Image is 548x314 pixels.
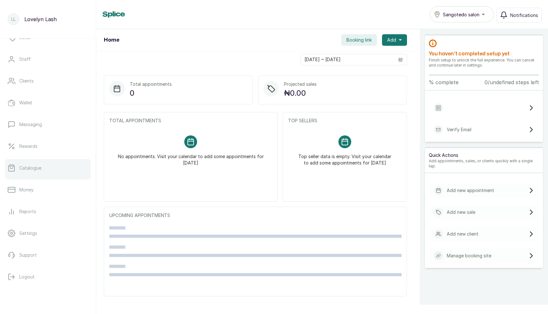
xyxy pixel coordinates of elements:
[5,224,91,242] a: Settings
[284,81,317,87] p: Projected sales
[5,50,91,68] a: Staff
[24,15,57,23] p: Lovelyn Lash
[301,54,394,65] input: Select date
[104,36,119,44] h1: Home
[430,6,494,22] button: Sangotedo salon
[429,58,539,68] p: Finish setup to unlock the full experience. You can cancel and continue later in settings.
[5,159,91,177] a: Catalogue
[447,187,494,194] p: Add new appointment
[19,56,31,62] p: Staff
[19,121,42,128] p: Messaging
[447,209,475,215] p: Add new sale
[382,34,407,46] button: Add
[387,37,396,43] span: Add
[288,117,402,124] p: TOP SELLERS
[5,246,91,264] a: Support
[109,117,272,124] p: TOTAL APPOINTMENTS
[485,78,539,86] p: 0/undefined steps left
[5,137,91,155] a: Rewards
[429,158,539,169] p: Add appointments, sales, or clients quickly with a single tap.
[443,11,479,18] span: Sangotedo salon
[5,181,91,199] a: Money
[19,252,37,258] p: Support
[447,253,491,259] p: Manage booking site
[5,268,91,286] button: Logout
[19,208,36,215] p: Reports
[130,87,172,99] p: 0
[429,50,539,58] h2: You haven’t completed setup yet
[284,87,317,99] p: ₦0.00
[5,72,91,90] a: Clients
[346,37,372,43] span: Booking link
[19,100,32,106] p: Wallet
[5,116,91,133] a: Messaging
[19,230,37,237] p: Settings
[19,143,37,149] p: Rewards
[11,16,16,22] p: LL
[496,8,542,22] button: Notifications
[5,203,91,221] a: Reports
[341,34,377,46] button: Booking link
[19,165,41,171] p: Catalogue
[5,94,91,112] a: Wallet
[19,187,34,193] p: Money
[429,152,539,158] p: Quick Actions
[398,57,403,62] svg: calendar
[429,78,459,86] p: % complete
[296,148,394,166] p: Top seller data is empty. Visit your calendar to add some appointments for [DATE]
[447,231,478,237] p: Add new client
[117,148,264,166] p: No appointments. Visit your calendar to add some appointments for [DATE]
[510,12,538,19] span: Notifications
[19,274,35,280] p: Logout
[109,212,402,219] p: UPCOMING APPOINTMENTS
[130,81,172,87] p: Total appointments
[447,126,471,133] p: Verify Email
[19,78,34,84] p: Clients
